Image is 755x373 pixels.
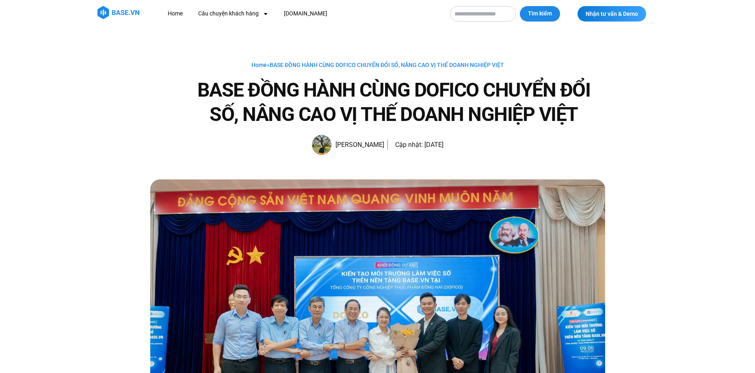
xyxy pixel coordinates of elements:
[192,6,275,21] a: Câu chuyện khách hàng
[278,6,333,21] a: [DOMAIN_NAME]
[270,62,504,68] span: BASE ĐỒNG HÀNH CÙNG DOFICO CHUYỂN ĐỔI SỐ, NÂNG CAO VỊ THẾ DOANH NGHIỆP VIỆT
[312,135,384,155] a: Picture of Đoàn Đức [PERSON_NAME]
[162,6,442,21] nav: Menu
[251,62,267,68] a: Home
[395,141,423,149] span: Cập nhật:
[251,62,504,68] span: »
[162,6,189,21] a: Home
[183,78,605,127] h1: BASE ĐỒNG HÀNH CÙNG DOFICO CHUYỂN ĐỔI SỐ, NÂNG CAO VỊ THẾ DOANH NGHIỆP VIỆT
[331,139,384,151] span: [PERSON_NAME]
[520,6,560,22] button: Tìm kiếm
[312,135,331,155] img: Picture of Đoàn Đức
[586,11,638,17] span: Nhận tư vấn & Demo
[424,141,443,149] time: [DATE]
[578,6,646,22] a: Nhận tư vấn & Demo
[528,10,552,18] span: Tìm kiếm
